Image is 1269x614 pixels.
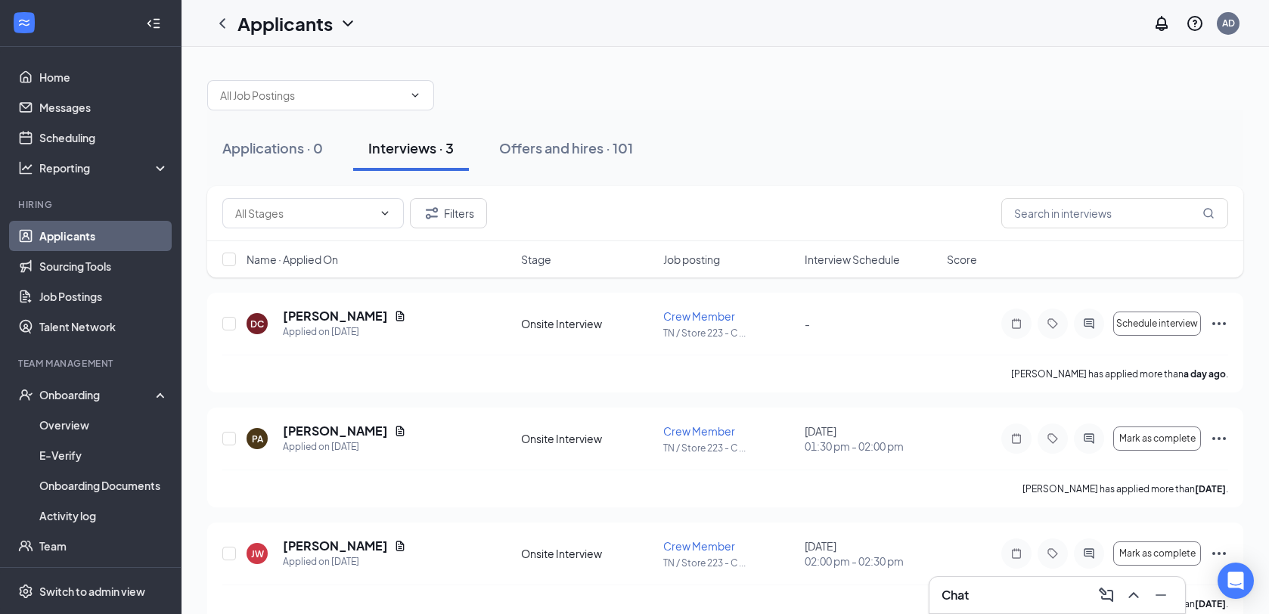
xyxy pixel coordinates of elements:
[805,423,938,454] div: [DATE]
[423,204,441,222] svg: Filter
[1195,598,1226,609] b: [DATE]
[663,424,735,438] span: Crew Member
[1149,583,1173,607] button: Minimize
[805,252,900,267] span: Interview Schedule
[220,87,403,104] input: All Job Postings
[368,138,454,157] div: Interviews · 3
[39,561,169,591] a: DocumentsCrown
[394,310,406,322] svg: Document
[251,547,264,560] div: JW
[1080,318,1098,330] svg: ActiveChat
[39,584,145,599] div: Switch to admin view
[18,357,166,370] div: Team Management
[39,470,169,501] a: Onboarding Documents
[499,138,633,157] div: Offers and hires · 101
[283,554,406,569] div: Applied on [DATE]
[283,324,406,340] div: Applied on [DATE]
[1097,586,1115,604] svg: ComposeMessage
[39,160,169,175] div: Reporting
[663,309,735,323] span: Crew Member
[1007,318,1025,330] svg: Note
[805,554,938,569] span: 02:00 pm - 02:30 pm
[409,89,421,101] svg: ChevronDown
[521,316,654,331] div: Onsite Interview
[1044,318,1062,330] svg: Tag
[1210,544,1228,563] svg: Ellipses
[521,252,551,267] span: Stage
[39,221,169,251] a: Applicants
[1080,547,1098,560] svg: ActiveChat
[1044,547,1062,560] svg: Tag
[283,439,406,454] div: Applied on [DATE]
[17,15,32,30] svg: WorkstreamLogo
[18,160,33,175] svg: Analysis
[1007,547,1025,560] svg: Note
[394,540,406,552] svg: Document
[1116,318,1198,329] span: Schedule interview
[663,327,796,340] p: TN / Store 223 - C ...
[1113,426,1201,451] button: Mark as complete
[394,425,406,437] svg: Document
[213,14,231,33] svg: ChevronLeft
[18,584,33,599] svg: Settings
[237,11,333,36] h1: Applicants
[1125,586,1143,604] svg: ChevronUp
[18,387,33,402] svg: UserCheck
[1113,312,1201,336] button: Schedule interview
[1222,17,1235,29] div: AD
[942,587,969,603] h3: Chat
[663,557,796,569] p: TN / Store 223 - C ...
[379,207,391,219] svg: ChevronDown
[252,433,263,445] div: PA
[1011,367,1228,380] p: [PERSON_NAME] has applied more than .
[247,252,338,267] span: Name · Applied On
[1113,541,1201,566] button: Mark as complete
[39,440,169,470] a: E-Verify
[1210,429,1228,448] svg: Ellipses
[283,423,388,439] h5: [PERSON_NAME]
[1001,198,1228,228] input: Search in interviews
[805,538,938,569] div: [DATE]
[521,431,654,446] div: Onsite Interview
[663,252,720,267] span: Job posting
[235,205,373,222] input: All Stages
[39,410,169,440] a: Overview
[146,16,161,31] svg: Collapse
[339,14,357,33] svg: ChevronDown
[39,281,169,312] a: Job Postings
[1195,483,1226,495] b: [DATE]
[1094,583,1119,607] button: ComposeMessage
[1218,563,1254,599] div: Open Intercom Messenger
[39,531,169,561] a: Team
[663,539,735,553] span: Crew Member
[1119,548,1196,559] span: Mark as complete
[805,317,810,330] span: -
[39,122,169,153] a: Scheduling
[663,442,796,454] p: TN / Store 223 - C ...
[1007,433,1025,445] svg: Note
[947,252,977,267] span: Score
[39,312,169,342] a: Talent Network
[250,318,264,330] div: DC
[18,198,166,211] div: Hiring
[1186,14,1204,33] svg: QuestionInfo
[521,546,654,561] div: Onsite Interview
[1022,482,1228,495] p: [PERSON_NAME] has applied more than .
[1202,207,1215,219] svg: MagnifyingGlass
[1044,433,1062,445] svg: Tag
[1184,368,1226,380] b: a day ago
[39,251,169,281] a: Sourcing Tools
[283,538,388,554] h5: [PERSON_NAME]
[805,439,938,454] span: 01:30 pm - 02:00 pm
[39,501,169,531] a: Activity log
[1080,433,1098,445] svg: ActiveChat
[283,308,388,324] h5: [PERSON_NAME]
[39,92,169,122] a: Messages
[222,138,323,157] div: Applications · 0
[1119,433,1196,444] span: Mark as complete
[39,62,169,92] a: Home
[39,387,156,402] div: Onboarding
[1153,14,1171,33] svg: Notifications
[1122,583,1146,607] button: ChevronUp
